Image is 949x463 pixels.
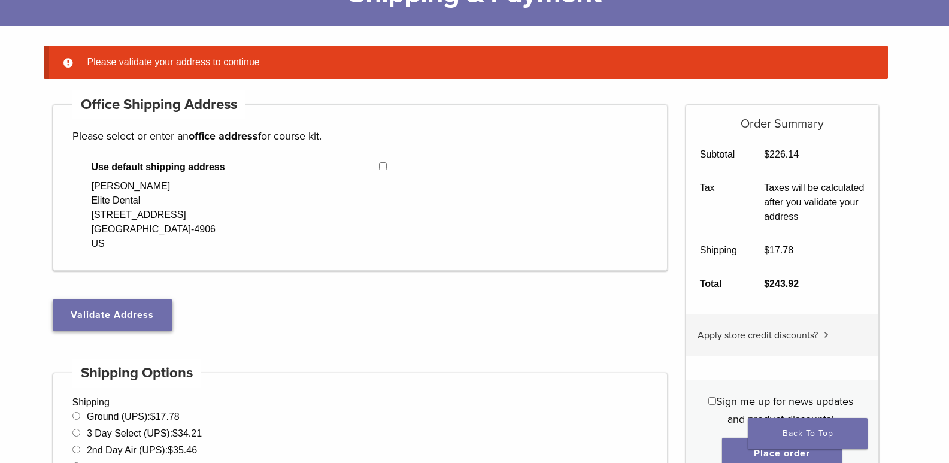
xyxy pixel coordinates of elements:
label: 2nd Day Air (UPS): [87,445,197,455]
input: Sign me up for news updates and product discounts! [708,397,716,405]
label: Ground (UPS): [87,411,180,422]
span: $ [168,445,173,455]
strong: office address [189,129,258,143]
th: Shipping [686,234,751,267]
span: $ [764,149,769,159]
bdi: 243.92 [764,279,799,289]
h4: Shipping Options [72,359,202,388]
h5: Order Summary [686,105,878,131]
span: Sign me up for news updates and product discounts! [716,395,853,426]
bdi: 34.21 [172,428,202,438]
span: Use default shipping address [92,160,380,174]
img: caret.svg [824,332,829,338]
td: Taxes will be calculated after you validate your address [751,171,878,234]
span: $ [150,411,156,422]
span: Apply store credit discounts? [698,329,818,341]
div: [PERSON_NAME] Elite Dental [STREET_ADDRESS] [GEOGRAPHIC_DATA]-4906 US [92,179,216,251]
li: Please validate your address to continue [83,55,869,69]
h4: Office Shipping Address [72,90,246,119]
bdi: 226.14 [764,149,799,159]
span: $ [764,245,769,255]
button: Validate Address [53,299,172,331]
bdi: 35.46 [168,445,197,455]
bdi: 17.78 [764,245,793,255]
bdi: 17.78 [150,411,180,422]
span: $ [172,428,178,438]
p: Please select or enter an for course kit. [72,127,648,145]
th: Subtotal [686,138,751,171]
th: Tax [686,171,751,234]
label: 3 Day Select (UPS): [87,428,202,438]
a: Back To Top [748,418,868,449]
th: Total [686,267,751,301]
span: $ [764,279,769,289]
